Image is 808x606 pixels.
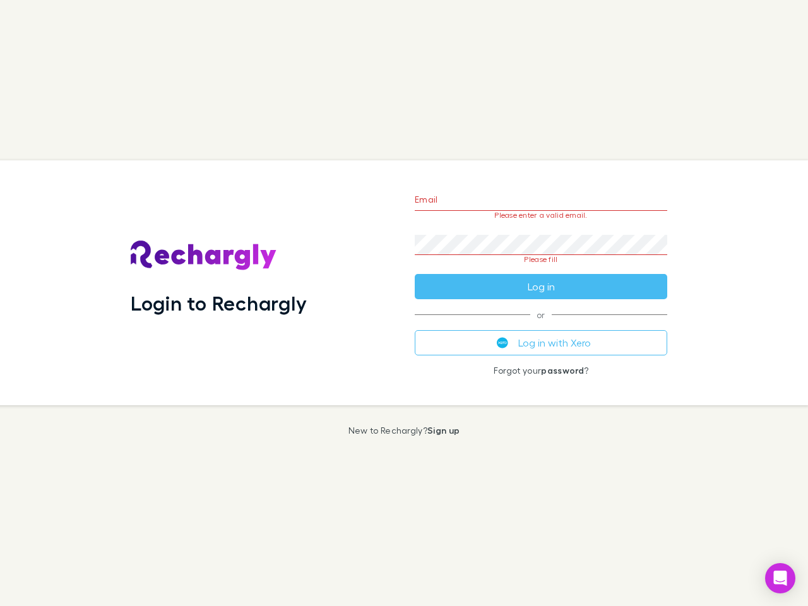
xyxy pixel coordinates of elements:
div: Open Intercom Messenger [765,563,795,593]
p: Please fill [415,255,667,264]
p: New to Rechargly? [348,425,460,436]
p: Please enter a valid email. [415,211,667,220]
a: Sign up [427,425,460,436]
a: password [541,365,584,376]
p: Forgot your ? [415,365,667,376]
img: Rechargly's Logo [131,241,277,271]
button: Log in [415,274,667,299]
button: Log in with Xero [415,330,667,355]
img: Xero's logo [497,337,508,348]
h1: Login to Rechargly [131,291,307,315]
